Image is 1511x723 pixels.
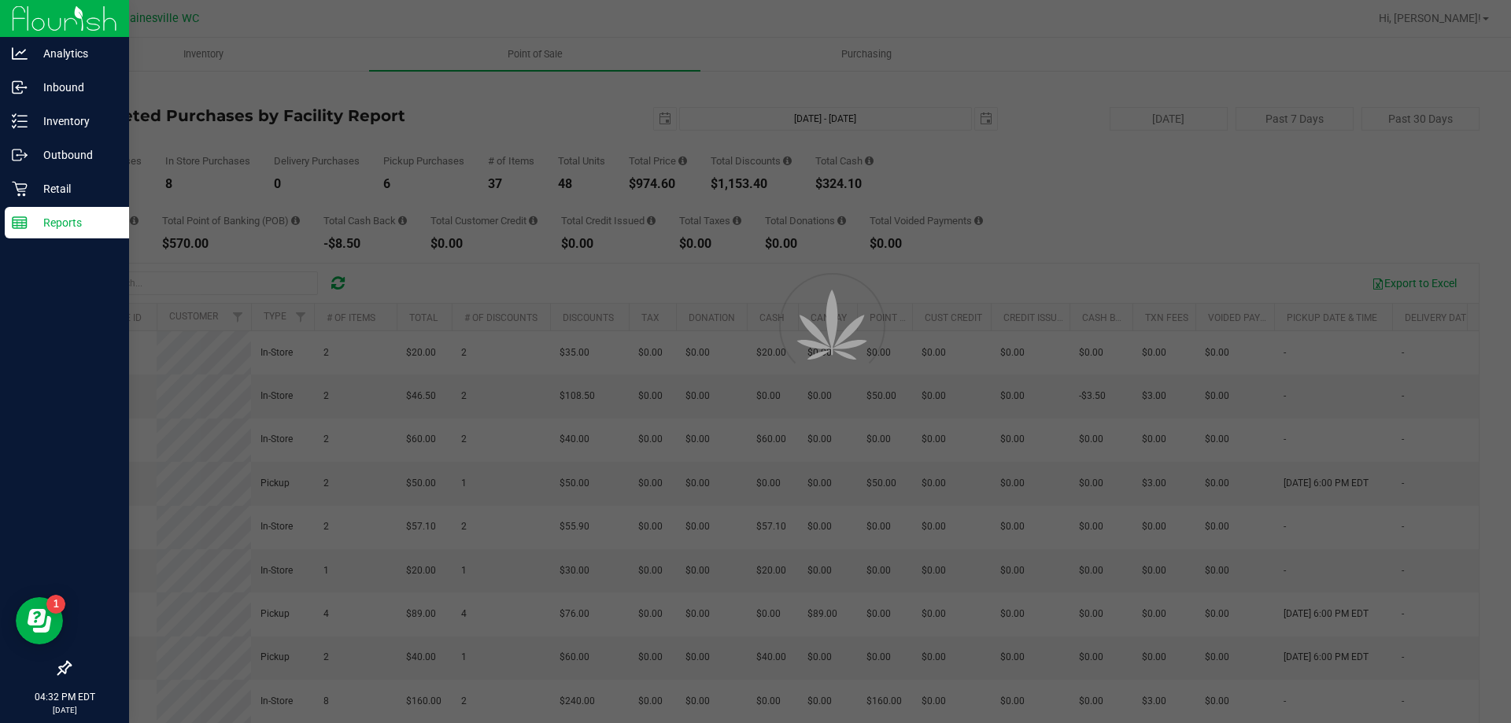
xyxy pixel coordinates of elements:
[12,181,28,197] inline-svg: Retail
[12,46,28,61] inline-svg: Analytics
[28,78,122,97] p: Inbound
[28,146,122,164] p: Outbound
[12,79,28,95] inline-svg: Inbound
[7,690,122,704] p: 04:32 PM EDT
[28,179,122,198] p: Retail
[46,595,65,614] iframe: Resource center unread badge
[28,112,122,131] p: Inventory
[12,147,28,163] inline-svg: Outbound
[16,597,63,644] iframe: Resource center
[28,213,122,232] p: Reports
[7,704,122,716] p: [DATE]
[12,215,28,231] inline-svg: Reports
[12,113,28,129] inline-svg: Inventory
[28,44,122,63] p: Analytics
